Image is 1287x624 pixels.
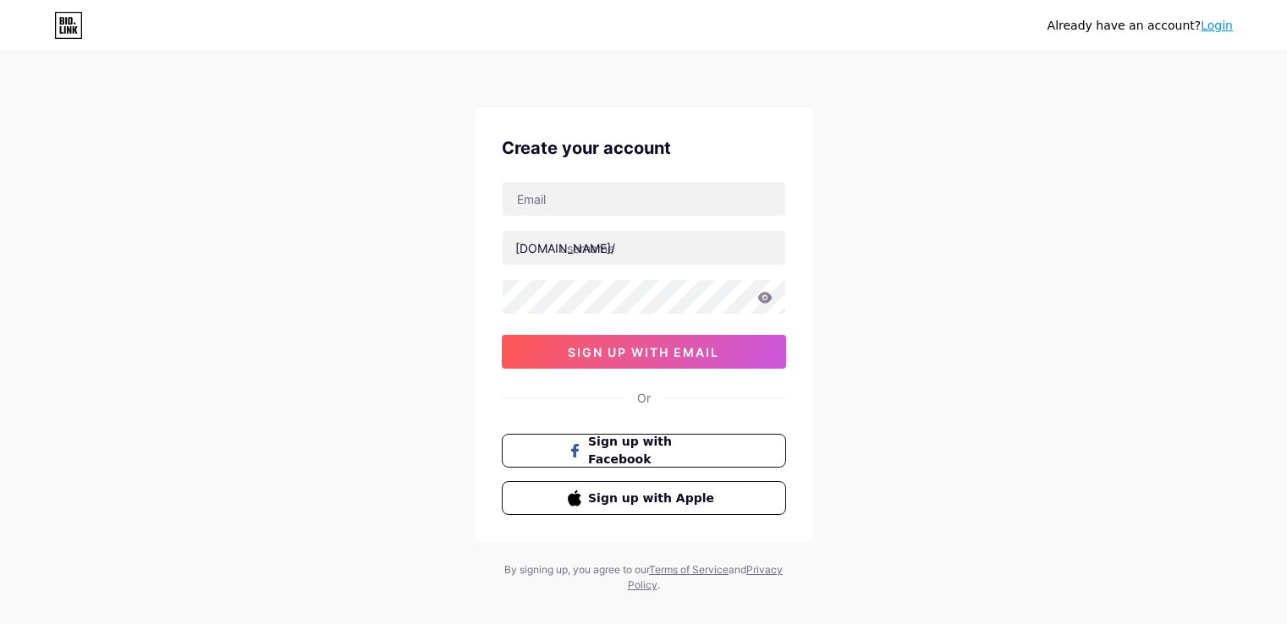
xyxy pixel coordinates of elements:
div: Create your account [502,135,786,161]
span: Sign up with Apple [588,490,719,507]
span: sign up with email [568,345,719,359]
div: Or [637,389,651,407]
div: By signing up, you agree to our and . [500,562,788,593]
button: Sign up with Facebook [502,434,786,468]
button: sign up with email [502,335,786,369]
div: [DOMAIN_NAME]/ [515,239,615,257]
button: Sign up with Apple [502,481,786,515]
input: username [503,231,785,265]
a: Terms of Service [649,563,729,576]
input: Email [503,182,785,216]
a: Login [1201,19,1233,32]
div: Already have an account? [1048,17,1233,35]
span: Sign up with Facebook [588,433,719,468]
